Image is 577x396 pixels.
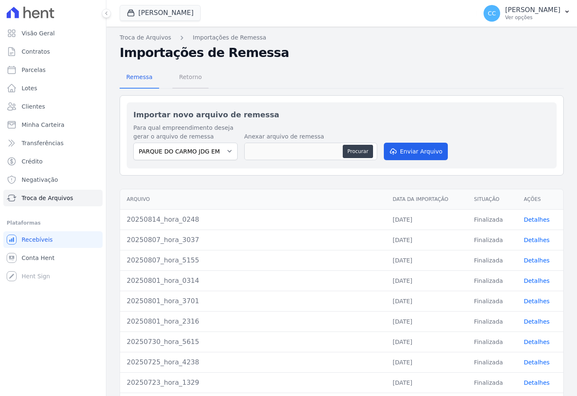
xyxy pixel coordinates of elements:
a: Crédito [3,153,103,170]
a: Detalhes [524,298,550,304]
td: Finalizada [467,291,517,311]
div: 20250730_hora_5615 [127,337,379,347]
div: 20250801_hora_3701 [127,296,379,306]
a: Detalhes [524,277,550,284]
td: Finalizada [467,270,517,291]
span: Crédito [22,157,43,166]
a: Transferências [3,135,103,151]
a: Parcelas [3,62,103,78]
button: Enviar Arquivo [384,143,448,160]
td: Finalizada [467,372,517,393]
td: [DATE] [386,311,467,332]
a: Minha Carteira [3,116,103,133]
p: [PERSON_NAME] [505,6,560,14]
a: Detalhes [524,379,550,386]
td: [DATE] [386,352,467,372]
a: Detalhes [524,359,550,366]
div: 20250725_hora_4238 [127,357,379,367]
td: [DATE] [386,250,467,270]
a: Clientes [3,98,103,115]
div: 20250807_hora_5155 [127,255,379,265]
a: Recebíveis [3,231,103,248]
td: [DATE] [386,372,467,393]
span: Conta Hent [22,254,54,262]
th: Data da Importação [386,189,467,210]
td: [DATE] [386,270,467,291]
span: Recebíveis [22,235,53,244]
td: [DATE] [386,209,467,230]
button: [PERSON_NAME] [120,5,201,21]
a: Troca de Arquivos [120,33,171,42]
div: 20250807_hora_3037 [127,235,379,245]
a: Lotes [3,80,103,97]
th: Situação [467,189,517,210]
span: Negativação [22,176,58,184]
div: 20250801_hora_2316 [127,317,379,327]
span: Troca de Arquivos [22,194,73,202]
div: 20250801_hora_0314 [127,276,379,286]
div: Plataformas [7,218,99,228]
a: Remessa [120,67,159,89]
button: CC [PERSON_NAME] Ver opções [477,2,577,25]
td: Finalizada [467,230,517,250]
span: Contratos [22,47,50,56]
span: Remessa [121,69,157,85]
h2: Importar novo arquivo de remessa [133,109,550,120]
span: Transferências [22,139,64,147]
a: Detalhes [524,339,550,345]
a: Negativação [3,171,103,188]
td: [DATE] [386,291,467,311]
td: [DATE] [386,230,467,250]
a: Importações de Remessa [193,33,266,42]
label: Anexar arquivo de remessa [244,132,377,141]
a: Conta Hent [3,250,103,266]
td: Finalizada [467,209,517,230]
span: Parcelas [22,66,46,74]
a: Detalhes [524,237,550,243]
a: Contratos [3,43,103,60]
td: Finalizada [467,332,517,352]
a: Detalhes [524,318,550,325]
a: Detalhes [524,257,550,264]
p: Ver opções [505,14,560,21]
div: 20250814_hora_0248 [127,215,379,225]
th: Ações [517,189,563,210]
th: Arquivo [120,189,386,210]
nav: Breadcrumb [120,33,564,42]
button: Procurar [343,145,373,158]
td: Finalizada [467,311,517,332]
td: Finalizada [467,250,517,270]
a: Visão Geral [3,25,103,42]
span: Clientes [22,102,45,111]
td: Finalizada [467,352,517,372]
a: Detalhes [524,216,550,223]
span: Retorno [174,69,207,85]
span: Visão Geral [22,29,55,37]
a: Troca de Arquivos [3,190,103,206]
label: Para qual empreendimento deseja gerar o arquivo de remessa [133,124,238,141]
span: Lotes [22,84,37,92]
span: Minha Carteira [22,121,64,129]
div: 20250723_hora_1329 [127,378,379,388]
h2: Importações de Remessa [120,45,564,60]
a: Retorno [172,67,209,89]
td: [DATE] [386,332,467,352]
span: CC [488,10,496,16]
